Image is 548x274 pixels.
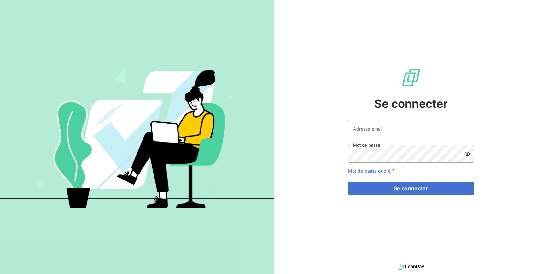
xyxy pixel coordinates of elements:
[348,182,474,195] button: Se connecter
[374,95,448,112] span: Se connecter
[348,168,394,174] a: Mot de passe oublié ?
[348,120,474,137] input: placeholder
[401,67,421,88] img: Logo LeanPay
[398,262,424,271] img: logo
